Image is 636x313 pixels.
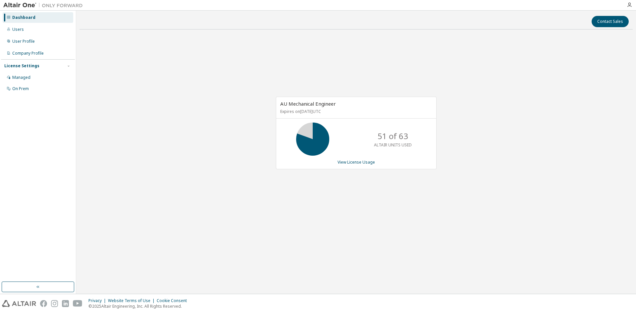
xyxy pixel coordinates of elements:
div: Users [12,27,24,32]
div: License Settings [4,63,39,69]
span: AU Mechanical Engineer [280,100,336,107]
div: Cookie Consent [157,298,191,303]
div: User Profile [12,39,35,44]
div: On Prem [12,86,29,91]
img: youtube.svg [73,300,82,307]
img: instagram.svg [51,300,58,307]
div: Company Profile [12,51,44,56]
p: Expires on [DATE] UTC [280,109,431,114]
img: altair_logo.svg [2,300,36,307]
button: Contact Sales [592,16,629,27]
p: © 2025 Altair Engineering, Inc. All Rights Reserved. [88,303,191,309]
img: facebook.svg [40,300,47,307]
div: Managed [12,75,30,80]
div: Privacy [88,298,108,303]
p: ALTAIR UNITS USED [374,142,412,148]
img: Altair One [3,2,86,9]
div: Dashboard [12,15,35,20]
a: View License Usage [338,159,375,165]
img: linkedin.svg [62,300,69,307]
div: Website Terms of Use [108,298,157,303]
p: 51 of 63 [378,130,408,142]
